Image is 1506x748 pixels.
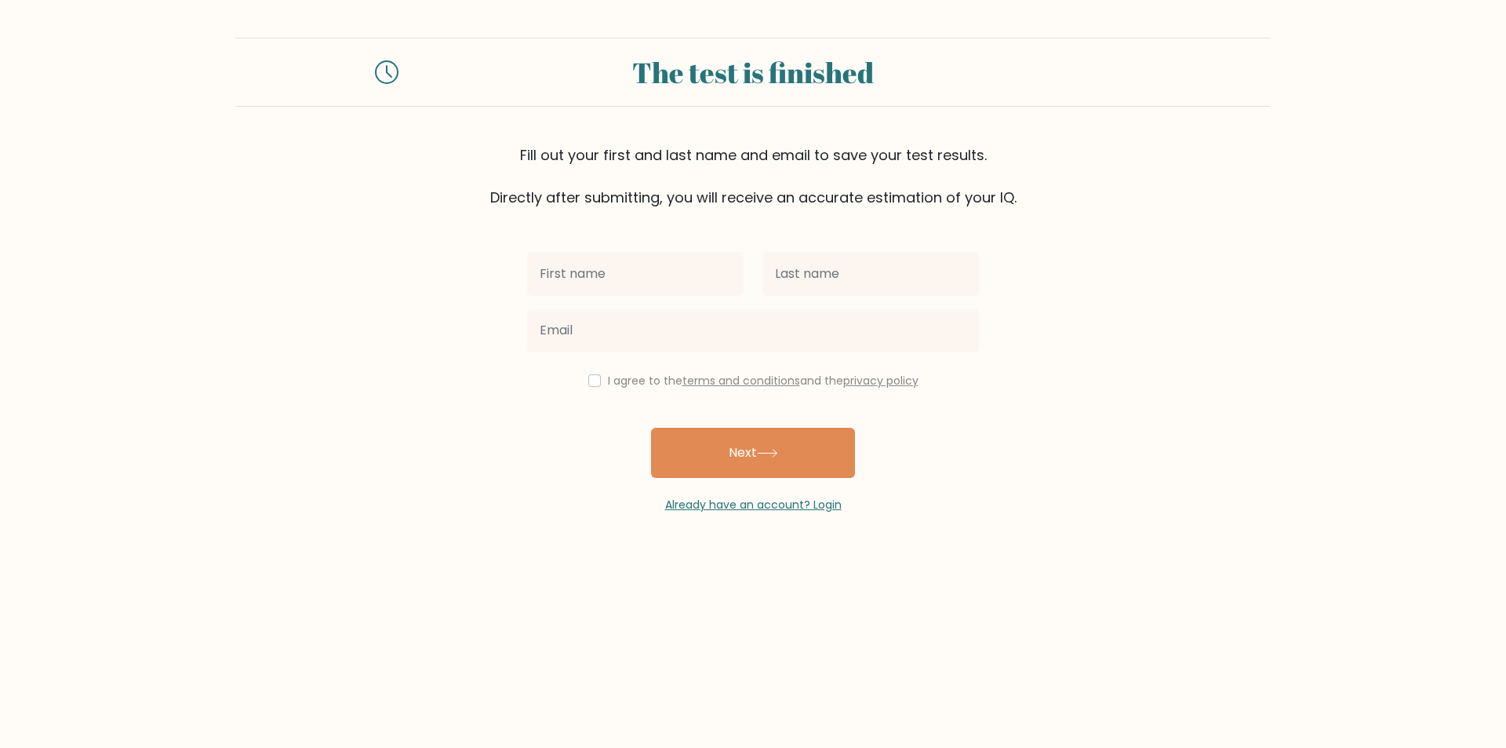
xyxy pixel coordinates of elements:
input: First name [527,252,744,296]
label: I agree to the and the [608,373,919,389]
a: terms and conditions [682,373,800,389]
a: Already have an account? Login [665,497,842,513]
a: privacy policy [843,373,919,389]
div: The test is finished [417,51,1089,93]
input: Email [527,308,979,352]
button: Next [651,428,855,478]
div: Fill out your first and last name and email to save your test results. Directly after submitting,... [235,144,1271,208]
input: Last name [762,252,979,296]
